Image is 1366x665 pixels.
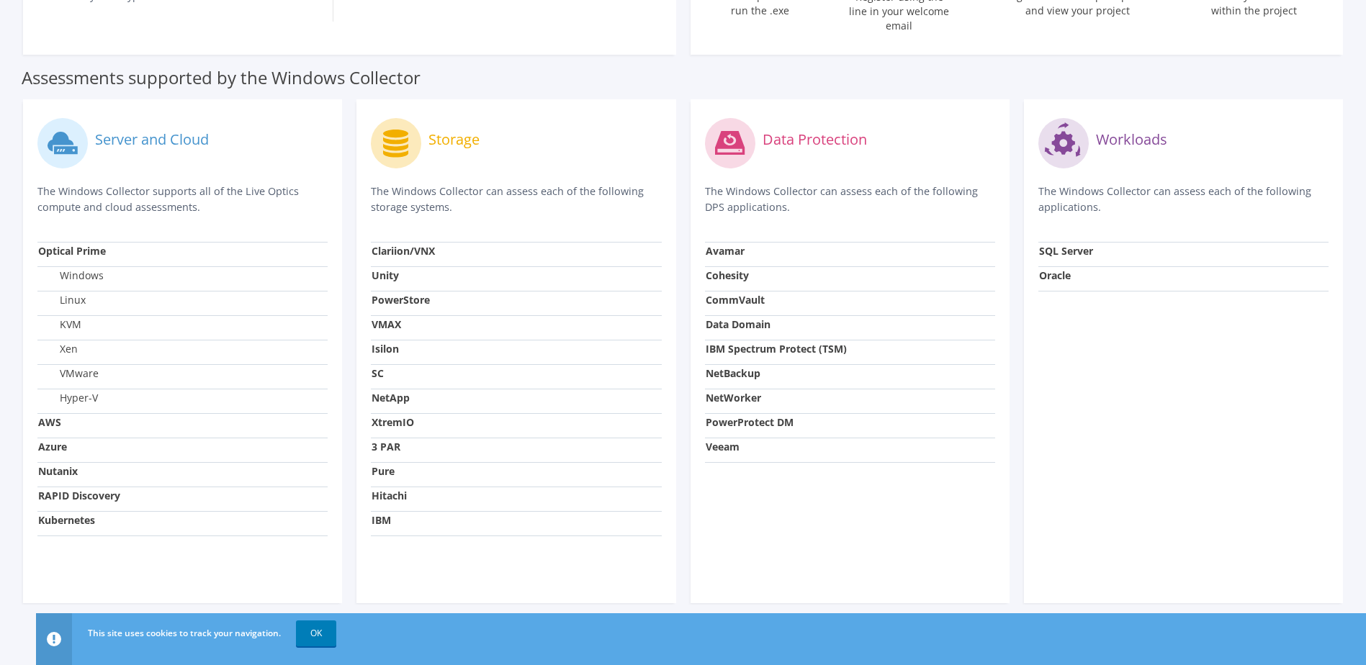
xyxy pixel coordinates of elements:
strong: Hitachi [372,489,407,502]
strong: XtremIO [372,415,414,429]
strong: Unity [372,268,399,282]
strong: IBM Spectrum Protect (TSM) [706,342,847,356]
label: Storage [428,132,480,147]
strong: NetBackup [706,366,760,380]
label: Assessments supported by the Windows Collector [22,71,421,85]
strong: RAPID Discovery [38,489,120,502]
strong: PowerProtect DM [706,415,794,429]
strong: Isilon [372,342,399,356]
p: The Windows Collector can assess each of the following DPS applications. [705,184,995,215]
label: VMware [38,366,99,381]
label: Xen [38,342,78,356]
strong: 3 PAR [372,440,400,453]
strong: NetApp [372,391,410,404]
p: The Windows Collector can assess each of the following storage systems. [371,184,661,215]
label: Windows [38,268,104,283]
strong: SC [372,366,384,380]
label: KVM [38,317,81,332]
strong: Azure [38,440,67,453]
label: Workloads [1096,132,1167,147]
strong: VMAX [372,317,401,331]
a: OK [296,620,336,646]
strong: Cohesity [706,268,749,282]
strong: Kubernetes [38,513,95,527]
strong: IBM [372,513,391,527]
p: The Windows Collector supports all of the Live Optics compute and cloud assessments. [37,184,328,215]
strong: Oracle [1039,268,1071,282]
strong: Clariion/VNX [372,244,435,258]
p: The Windows Collector can assess each of the following applications. [1038,184,1329,215]
strong: PowerStore [372,293,430,307]
label: Hyper-V [38,391,98,405]
strong: SQL Server [1039,244,1093,258]
strong: Nutanix [38,464,78,478]
strong: Data Domain [706,317,770,331]
span: This site uses cookies to track your navigation. [88,627,281,639]
label: Data Protection [763,132,867,147]
strong: NetWorker [706,391,761,404]
strong: Pure [372,464,395,478]
strong: AWS [38,415,61,429]
strong: Veeam [706,440,740,453]
label: Linux [38,293,86,307]
label: Server and Cloud [95,132,209,147]
strong: Avamar [706,244,745,258]
strong: CommVault [706,293,765,307]
strong: Optical Prime [38,244,106,258]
